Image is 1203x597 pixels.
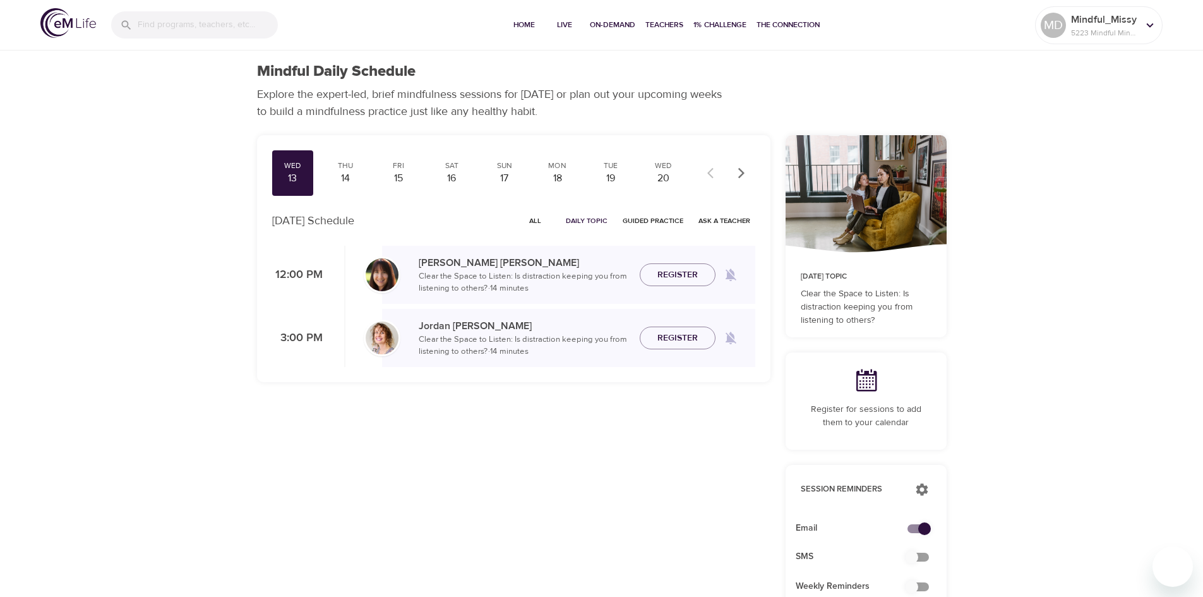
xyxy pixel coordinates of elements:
p: Clear the Space to Listen: Is distraction keeping you from listening to others? [801,287,931,327]
div: 18 [542,171,573,186]
p: 12:00 PM [272,267,323,284]
h1: Mindful Daily Schedule [257,63,416,81]
span: Home [509,18,539,32]
button: Ask a Teacher [693,211,755,231]
span: On-Demand [590,18,635,32]
img: logo [40,8,96,38]
div: Mon [542,160,573,171]
div: Fri [383,160,414,171]
span: Daily Topic [566,215,607,227]
div: MD [1041,13,1066,38]
p: Session Reminders [801,483,902,496]
span: Remind me when a class goes live every Wednesday at 3:00 PM [715,323,746,353]
button: Register [640,327,715,350]
div: 19 [595,171,626,186]
button: Guided Practice [618,211,688,231]
span: Live [549,18,580,32]
p: Register for sessions to add them to your calendar [801,403,931,430]
span: Teachers [645,18,683,32]
button: Daily Topic [561,211,613,231]
p: Clear the Space to Listen: Is distraction keeping you from listening to others? · 14 minutes [419,334,630,358]
button: All [515,211,556,231]
div: 16 [436,171,467,186]
div: 17 [489,171,520,186]
p: [PERSON_NAME] [PERSON_NAME] [419,255,630,270]
p: Explore the expert-led, brief mindfulness sessions for [DATE] or plan out your upcoming weeks to ... [257,86,731,120]
div: Wed [648,160,679,171]
p: [DATE] Schedule [272,212,354,229]
div: Sun [489,160,520,171]
div: Sat [436,160,467,171]
div: 13 [277,171,309,186]
iframe: Button to launch messaging window [1152,546,1193,587]
img: Jordan-Whitehead.jpg [366,322,398,354]
p: 5223 Mindful Minutes [1071,27,1138,39]
button: Register [640,263,715,287]
span: The Connection [757,18,820,32]
span: 1% Challenge [693,18,746,32]
span: Guided Practice [623,215,683,227]
p: Clear the Space to Listen: Is distraction keeping you from listening to others? · 14 minutes [419,270,630,295]
p: Jordan [PERSON_NAME] [419,318,630,334]
p: 3:00 PM [272,330,323,347]
input: Find programs, teachers, etc... [138,11,278,39]
span: Ask a Teacher [698,215,750,227]
span: Register [657,330,698,346]
p: Mindful_Missy [1071,12,1138,27]
div: Thu [330,160,361,171]
div: 14 [330,171,361,186]
div: Wed [277,160,309,171]
div: Tue [595,160,626,171]
span: Remind me when a class goes live every Wednesday at 12:00 PM [715,260,746,290]
div: 20 [648,171,679,186]
div: 15 [383,171,414,186]
span: Weekly Reminders [796,580,916,593]
p: [DATE] Topic [801,271,931,282]
img: Andrea_Lieberstein-min.jpg [366,258,398,291]
span: SMS [796,550,916,564]
span: Register [657,267,698,283]
span: Email [796,522,916,535]
span: All [520,215,551,227]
